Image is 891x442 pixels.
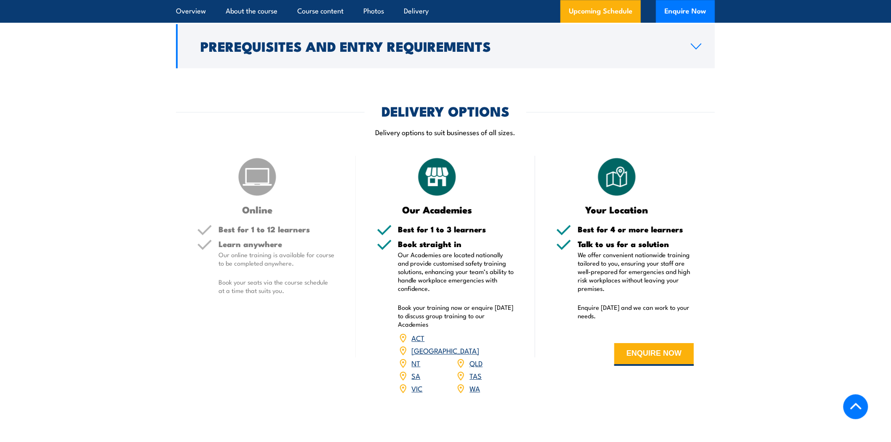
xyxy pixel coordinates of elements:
a: NT [412,358,421,368]
h5: Best for 1 to 12 learners [219,225,335,233]
h3: Your Location [556,205,677,214]
p: Delivery options to suit businesses of all sizes. [176,127,715,137]
p: Enquire [DATE] and we can work to your needs. [578,303,694,320]
h5: Book straight in [398,240,515,248]
a: TAS [470,370,482,381]
h5: Best for 4 or more learners [578,225,694,233]
a: SA [412,370,421,381]
p: Book your training now or enquire [DATE] to discuss group training to our Academies [398,303,515,328]
p: Book your seats via the course schedule at a time that suits you. [219,278,335,295]
p: Our Academies are located nationally and provide customised safety training solutions, enhancing ... [398,250,515,293]
a: [GEOGRAPHIC_DATA] [412,345,480,355]
h5: Best for 1 to 3 learners [398,225,515,233]
h5: Talk to us for a solution [578,240,694,248]
h3: Online [197,205,318,214]
h5: Learn anywhere [219,240,335,248]
a: QLD [470,358,483,368]
button: ENQUIRE NOW [614,343,694,366]
a: ACT [412,333,425,343]
p: Our online training is available for course to be completed anywhere. [219,250,335,267]
h3: Our Academies [377,205,498,214]
h2: DELIVERY OPTIONS [381,105,510,117]
p: We offer convenient nationwide training tailored to you, ensuring your staff are well-prepared fo... [578,250,694,293]
a: WA [470,383,480,393]
h2: Prerequisites and Entry Requirements [200,40,678,52]
a: VIC [412,383,423,393]
a: Prerequisites and Entry Requirements [176,24,715,68]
